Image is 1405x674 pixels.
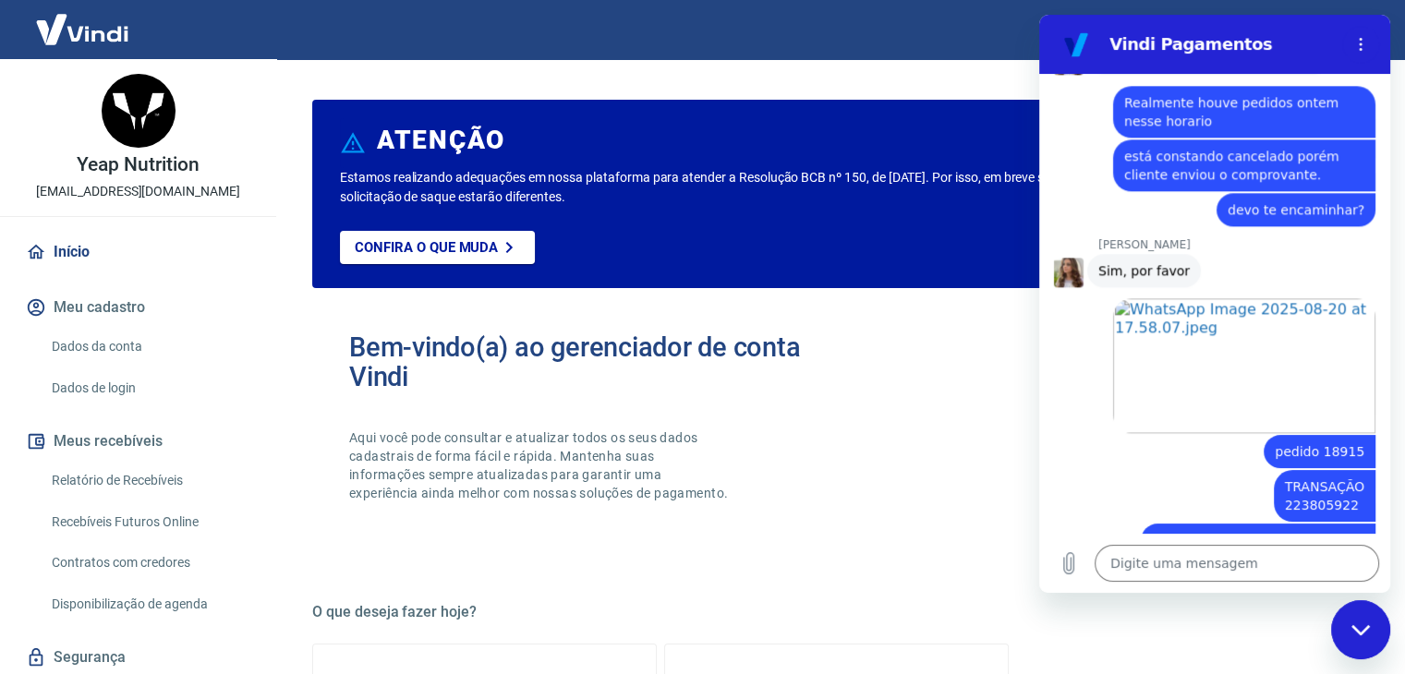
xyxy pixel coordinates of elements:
[340,168,1134,207] p: Estamos realizando adequações em nossa plataforma para atender a Resolução BCB nº 150, de [DATE]....
[77,155,199,175] p: Yeap Nutrition
[377,131,505,150] h6: ATENÇÃO
[44,462,254,499] a: Relatório de Recebíveis
[1039,15,1390,593] iframe: Janela de mensagens
[44,328,254,366] a: Dados da conta
[349,332,837,391] h2: Bem-vindo(a) ao gerenciador de conta Vindi
[22,1,142,57] img: Vindi
[312,603,1361,621] h5: O que deseja fazer hoje?
[1316,13,1383,47] button: Sair
[355,239,498,256] p: Confira o que muda
[22,232,254,272] a: Início
[102,74,176,148] img: cf747f0e-ee58-41f8-ad4c-0ffefa3c5779.jpeg
[36,182,240,201] p: [EMAIL_ADDRESS][DOMAIN_NAME]
[22,421,254,462] button: Meus recebíveis
[349,428,732,502] p: Aqui você pode consultar e atualizar todos os seus dados cadastrais de forma fácil e rápida. Mant...
[44,585,254,623] a: Disponibilização de agenda
[22,287,254,328] button: Meu cadastro
[340,231,535,264] a: Confira o que muda
[44,503,254,541] a: Recebíveis Futuros Online
[1331,600,1390,659] iframe: Botão para iniciar a janela de mensagens, 1 mensagem não lida
[44,544,254,582] a: Contratos com credores
[44,369,254,407] a: Dados de login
